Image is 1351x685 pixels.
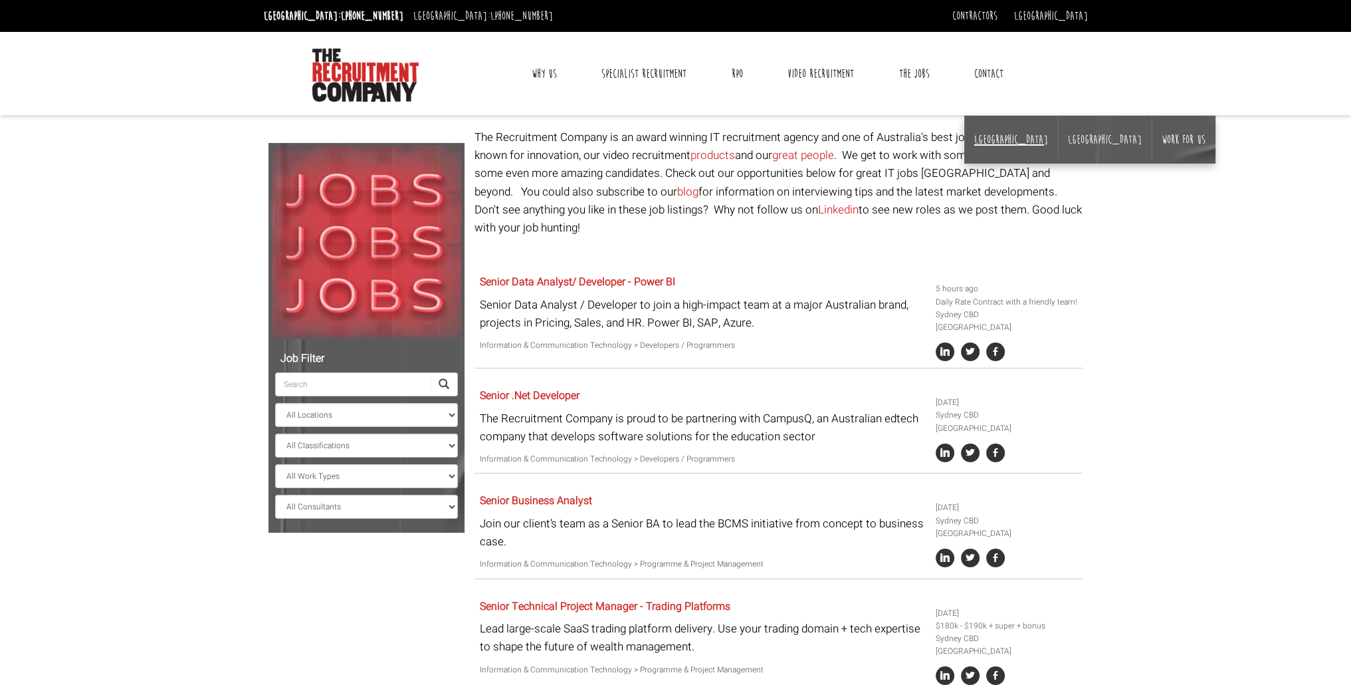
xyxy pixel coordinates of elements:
[480,620,926,656] p: Lead large-scale SaaS trading platform delivery. Use your trading domain + tech expertise to shap...
[268,143,465,339] img: Jobs, Jobs, Jobs
[480,493,592,509] a: Senior Business Analyst
[936,296,1078,309] li: Daily Rate Contract with a friendly team!
[952,9,997,23] a: Contractors
[1014,9,1088,23] a: [GEOGRAPHIC_DATA]
[936,501,1078,514] li: [DATE]
[964,57,1013,90] a: Contact
[1162,132,1205,147] a: Work for us
[1068,132,1142,147] a: [GEOGRAPHIC_DATA]
[474,128,1083,237] p: The Recruitment Company is an award winning IT recruitment agency and one of Australia's best job...
[936,309,1078,334] li: Sydney CBD [GEOGRAPHIC_DATA]
[936,515,1078,540] li: Sydney CBD [GEOGRAPHIC_DATA]
[480,274,675,290] a: Senior Data Analyst/ Developer - Power BI
[690,147,735,164] a: products
[410,5,556,27] li: [GEOGRAPHIC_DATA]:
[772,147,834,164] a: great people
[275,372,431,396] input: Search
[480,388,579,404] a: Senior .Net Developer
[936,632,1078,658] li: Sydney CBD [GEOGRAPHIC_DATA]
[480,410,926,446] p: The Recruitment Company is proud to be partnering with CampusQ, an Australian edtech company that...
[722,57,753,90] a: RPO
[936,283,1078,295] li: 5 hours ago
[936,396,1078,409] li: [DATE]
[480,339,926,352] p: Information & Communication Technology > Developers / Programmers
[480,515,926,551] p: Join our client’s team as a Senior BA to lead the BCMS initiative from concept to business case.
[480,664,926,676] p: Information & Communication Technology > Programme & Project Management
[480,453,926,466] p: Information & Communication Technology > Developers / Programmers
[490,9,553,23] a: [PHONE_NUMBER]
[591,57,696,90] a: Specialist Recruitment
[936,409,1078,434] li: Sydney CBD [GEOGRAPHIC_DATA]
[260,5,407,27] li: [GEOGRAPHIC_DATA]:
[778,57,864,90] a: Video Recruitment
[677,184,698,200] a: blog
[936,607,1078,620] li: [DATE]
[312,49,419,102] img: The Recruitment Company
[522,57,567,90] a: Why Us
[341,9,403,23] a: [PHONE_NUMBER]
[974,132,1048,147] a: [GEOGRAPHIC_DATA]
[275,353,458,365] h5: Job Filter
[480,599,730,615] a: Senior Technical Project Manager - Trading Platforms
[818,202,859,218] a: Linkedin
[888,57,939,90] a: The Jobs
[936,620,1078,632] li: $180k - $190k + super + bonus
[480,558,926,571] p: Information & Communication Technology > Programme & Project Management
[480,296,926,332] p: Senior Data Analyst / Developer to join a high-impact team at a major Australian brand, projects ...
